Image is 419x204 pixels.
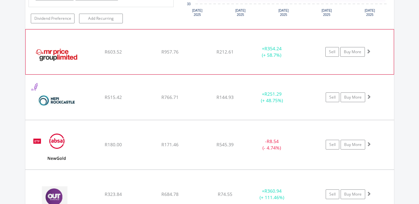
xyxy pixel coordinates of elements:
[278,9,289,17] text: [DATE] 2025
[187,2,191,6] text: 33
[326,189,339,199] a: Sell
[248,188,297,201] div: + (+ 111.46%)
[105,191,122,197] span: R323.84
[29,38,85,73] img: EQU.ZA.MRP.png
[341,189,365,199] a: Buy More
[326,140,339,150] a: Sell
[248,91,297,104] div: + (+ 48.75%)
[248,138,297,151] div: - (- 4.74%)
[264,91,282,97] span: R251.29
[216,49,234,55] span: R212.61
[161,49,179,55] span: R957.76
[105,94,122,100] span: R515.42
[267,138,279,144] span: R8.54
[321,9,332,17] text: [DATE] 2025
[105,141,122,148] span: R180.00
[161,191,179,197] span: R684.78
[79,14,123,23] a: Add Recurring
[340,47,365,57] a: Buy More
[247,45,296,58] div: + (+ 58.7%)
[161,141,179,148] span: R171.46
[192,9,203,17] text: [DATE] 2025
[264,188,282,194] span: R360.94
[365,9,375,17] text: [DATE] 2025
[341,140,365,150] a: Buy More
[105,49,122,55] span: R603.52
[216,94,234,100] span: R144.93
[216,141,234,148] span: R545.39
[161,94,179,100] span: R766.71
[235,9,246,17] text: [DATE] 2025
[29,128,84,167] img: EQU.ZA.GLD.png
[218,191,232,197] span: R74.55
[264,45,282,52] span: R354.24
[341,92,365,102] a: Buy More
[325,47,339,57] a: Sell
[326,92,339,102] a: Sell
[31,14,75,23] a: Dividend Preference
[29,83,84,118] img: EQU.ZA.NRP.png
